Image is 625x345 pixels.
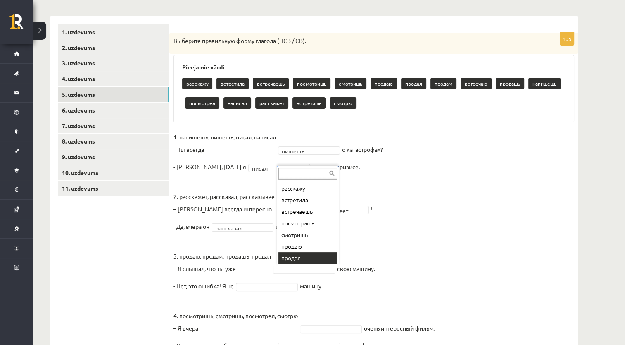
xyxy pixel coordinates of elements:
div: смотришь [278,229,337,241]
div: встретила [278,194,337,206]
div: продал [278,252,337,264]
div: продаю [278,241,337,252]
div: встречаешь [278,206,337,218]
div: расскажу [278,183,337,194]
div: посмотришь [278,218,337,229]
